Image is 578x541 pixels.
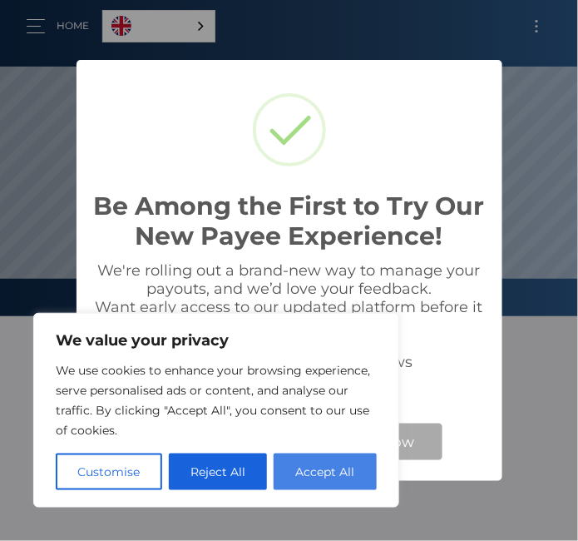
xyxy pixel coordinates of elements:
[169,454,268,490] button: Reject All
[274,454,377,490] button: Accept All
[56,360,377,440] p: We use cookies to enhance your browsing experience, serve personalised ads or content, and analys...
[56,454,162,490] button: Customise
[33,313,399,508] div: We value your privacy
[93,191,486,251] h2: Be Among the First to Try Our New Payee Experience!
[56,330,377,350] p: We value your privacy
[93,261,486,390] div: We're rolling out a brand-new way to manage your payouts, and we’d love your feedback. Want early...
